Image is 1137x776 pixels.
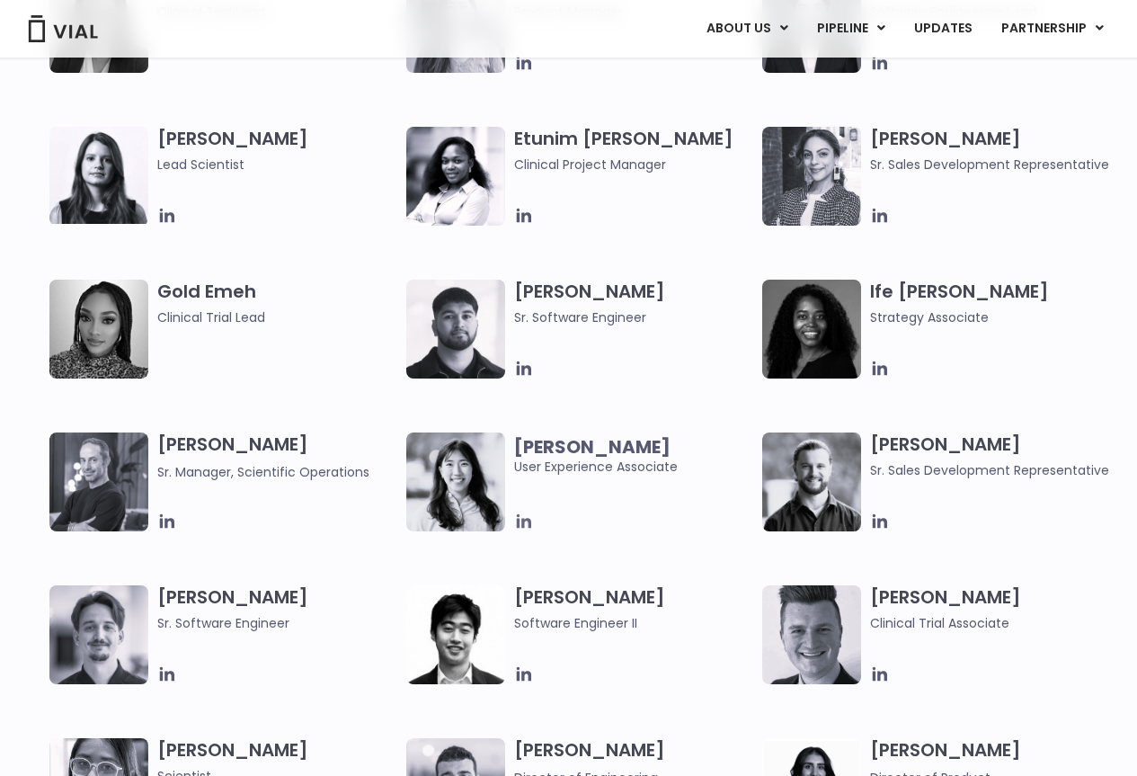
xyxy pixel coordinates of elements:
[157,613,397,633] span: Sr. Software Engineer
[157,127,397,174] h3: [PERSON_NAME]
[157,463,369,481] span: Sr. Manager, Scientific Operations
[157,280,397,327] h3: Gold Emeh
[514,437,754,477] span: User Experience Associate
[49,280,148,379] img: A woman wearing a leopard print shirt in a black and white photo.
[514,434,671,459] b: [PERSON_NAME]
[762,280,861,379] img: Ife Desamours
[514,308,754,327] span: Sr. Software Engineer
[49,585,148,684] img: Fran
[870,460,1110,480] span: Sr. Sales Development Representative
[762,585,861,684] img: Headshot of smiling man named Collin
[514,127,754,174] h3: Etunim [PERSON_NAME]
[987,13,1118,44] a: PARTNERSHIPMenu Toggle
[870,613,1110,633] span: Clinical Trial Associate
[514,613,754,633] span: Software Engineer II
[157,585,397,633] h3: [PERSON_NAME]
[870,585,1110,633] h3: [PERSON_NAME]
[762,433,861,531] img: Image of smiling man named Hugo
[870,280,1110,327] h3: Ife [PERSON_NAME]
[870,127,1110,174] h3: [PERSON_NAME]
[157,155,397,174] span: Lead Scientist
[514,155,754,174] span: Clinical Project Manager
[157,433,397,482] h3: [PERSON_NAME]
[870,155,1110,174] span: Sr. Sales Development Representative
[762,127,861,226] img: Smiling woman named Gabriella
[900,13,986,44] a: UPDATES
[514,280,754,327] h3: [PERSON_NAME]
[692,13,802,44] a: ABOUT USMenu Toggle
[49,433,148,531] img: Headshot of smiling man named Jared
[27,15,99,42] img: Vial Logo
[870,433,1110,480] h3: [PERSON_NAME]
[514,585,754,633] h3: [PERSON_NAME]
[406,127,505,226] img: Image of smiling woman named Etunim
[157,308,397,327] span: Clinical Trial Lead
[803,13,899,44] a: PIPELINEMenu Toggle
[406,585,505,684] img: Jason Zhang
[870,308,1110,327] span: Strategy Associate
[406,280,505,379] img: Headshot of smiling of man named Gurman
[49,127,148,224] img: Headshot of smiling woman named Elia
